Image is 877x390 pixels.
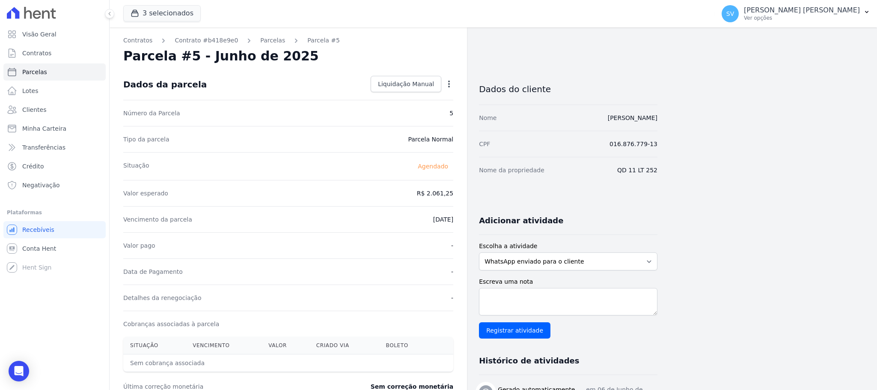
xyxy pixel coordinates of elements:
[123,79,207,90] div: Dados da parcela
[22,49,51,57] span: Contratos
[123,294,202,302] dt: Detalhes da renegociação
[22,244,56,253] span: Conta Hent
[3,26,106,43] a: Visão Geral
[479,322,550,339] input: Registrar atividade
[609,140,657,148] dd: 016.876.779-13
[22,87,39,95] span: Lotes
[123,48,319,64] h2: Parcela #5 - Junho de 2025
[123,354,379,372] th: Sem cobrança associada
[7,207,102,218] div: Plataformas
[123,161,149,171] dt: Situação
[3,240,106,257] a: Conta Hent
[22,124,66,133] span: Minha Carteira
[3,45,106,62] a: Contratos
[123,189,168,198] dt: Valor esperado
[433,215,453,224] dd: [DATE]
[123,36,152,45] a: Contratos
[479,166,544,174] dt: Nome da propriedade
[413,161,453,171] span: Agendado
[608,114,657,121] a: [PERSON_NAME]
[3,63,106,81] a: Parcelas
[479,277,657,286] label: Escreva uma nota
[371,76,441,92] a: Liquidação Manual
[22,181,60,189] span: Negativação
[123,320,219,328] dt: Cobranças associadas à parcela
[479,216,563,226] h3: Adicionar atividade
[22,30,56,39] span: Visão Geral
[726,11,734,17] span: SV
[309,337,379,354] th: Criado via
[744,6,860,15] p: [PERSON_NAME] [PERSON_NAME]
[479,242,657,251] label: Escolha a atividade
[123,215,192,224] dt: Vencimento da parcela
[123,5,201,21] button: 3 selecionados
[3,120,106,137] a: Minha Carteira
[417,189,453,198] dd: R$ 2.061,25
[408,135,453,144] dd: Parcela Normal
[479,114,496,122] dt: Nome
[123,135,169,144] dt: Tipo da parcela
[449,109,453,117] dd: 5
[451,241,453,250] dd: -
[9,361,29,381] div: Open Intercom Messenger
[479,84,657,94] h3: Dados do cliente
[3,221,106,238] a: Recebíveis
[186,337,262,354] th: Vencimento
[175,36,238,45] a: Contrato #b418e9e0
[262,337,309,354] th: Valor
[307,36,340,45] a: Parcela #5
[3,139,106,156] a: Transferências
[451,267,453,276] dd: -
[3,82,106,99] a: Lotes
[123,337,186,354] th: Situação
[479,356,579,366] h3: Histórico de atividades
[22,105,46,114] span: Clientes
[22,143,65,152] span: Transferências
[22,225,54,234] span: Recebíveis
[123,241,155,250] dt: Valor pago
[260,36,285,45] a: Parcelas
[715,2,877,26] button: SV [PERSON_NAME] [PERSON_NAME] Ver opções
[744,15,860,21] p: Ver opções
[479,140,490,148] dt: CPF
[22,68,47,76] span: Parcelas
[617,166,657,174] dd: QD 11 LT 252
[22,162,44,171] span: Crédito
[123,109,180,117] dt: Número da Parcela
[123,36,453,45] nav: Breadcrumb
[3,177,106,194] a: Negativação
[451,294,453,302] dd: -
[3,101,106,118] a: Clientes
[3,158,106,175] a: Crédito
[379,337,433,354] th: Boleto
[123,267,183,276] dt: Data de Pagamento
[378,80,434,88] span: Liquidação Manual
